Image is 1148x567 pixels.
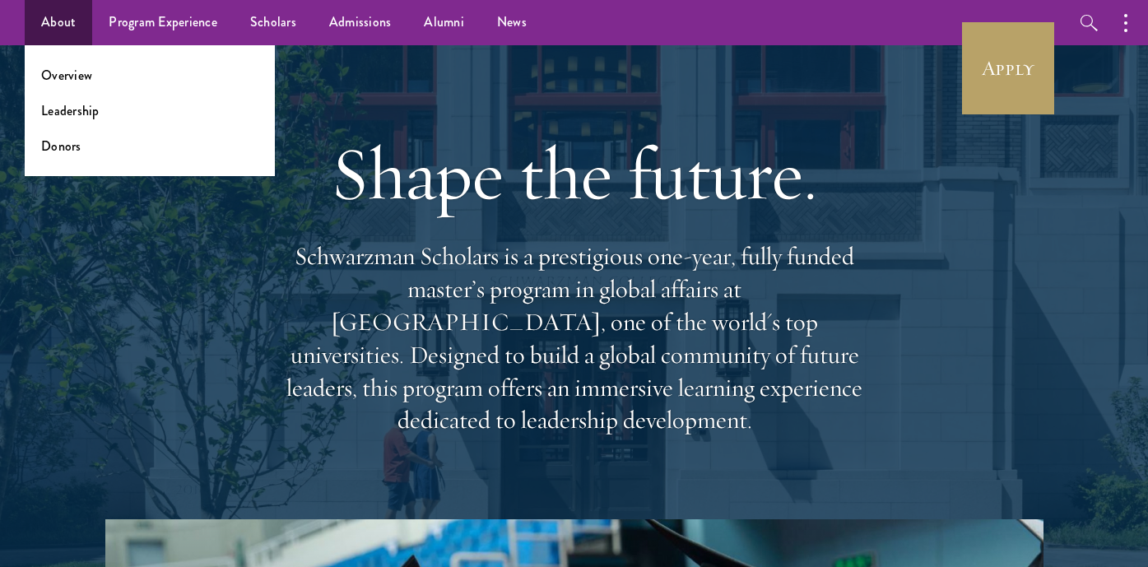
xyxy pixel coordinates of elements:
[962,22,1054,114] a: Apply
[41,66,92,85] a: Overview
[41,137,81,156] a: Donors
[278,240,871,437] p: Schwarzman Scholars is a prestigious one-year, fully funded master’s program in global affairs at...
[278,128,871,220] h1: Shape the future.
[41,101,100,120] a: Leadership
